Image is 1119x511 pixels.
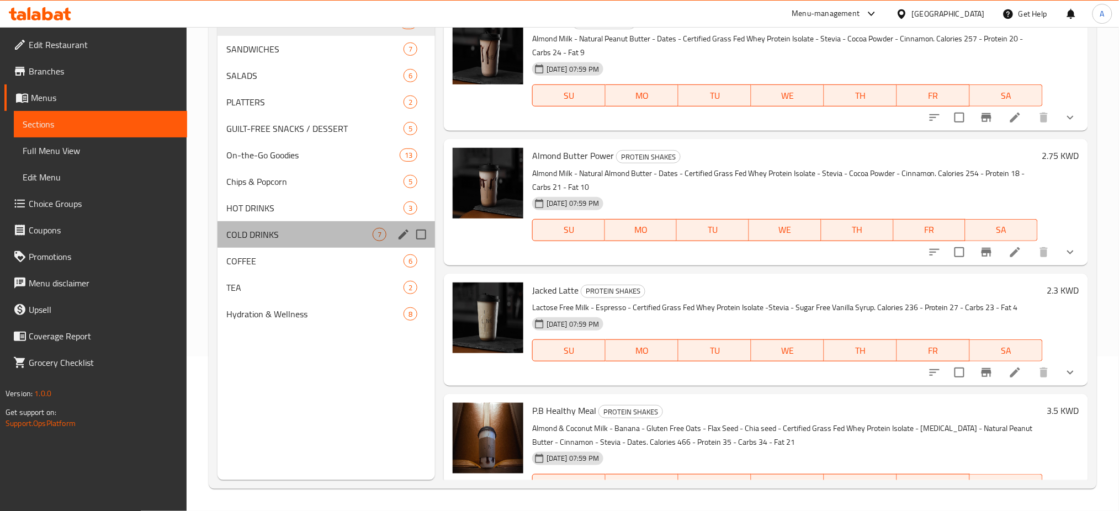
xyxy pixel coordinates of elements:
span: SALADS [226,69,404,82]
button: SU [532,474,606,496]
a: Coupons [4,217,187,243]
button: MO [606,474,678,496]
button: SA [970,474,1043,496]
span: Select to update [948,361,971,384]
a: Grocery Checklist [4,349,187,376]
button: Branch-specific-item [973,104,1000,131]
span: WE [756,477,820,493]
span: COFFEE [226,254,404,268]
div: Chips & Popcorn5 [218,168,435,195]
span: WE [756,88,820,104]
span: TU [681,222,745,238]
div: PROTEIN SHAKES [616,150,681,163]
span: Edit Restaurant [29,38,178,51]
span: MO [610,477,674,493]
span: 6 [404,256,417,267]
button: TH [824,84,897,107]
span: SA [974,88,1038,104]
span: A [1100,8,1105,20]
span: TU [683,88,747,104]
span: SU [537,88,601,104]
span: TH [829,88,893,104]
span: 2 [404,97,417,108]
span: GUILT-FREE SNACKS / DESSERT [226,122,404,135]
button: SU [532,339,606,361]
span: [DATE] 07:59 PM [542,453,603,464]
h6: 3.5 KWD [1047,403,1079,418]
button: SA [966,219,1038,241]
p: Almond Milk - Natural Peanut Butter - Dates - Certified Grass Fed Whey Protein Isolate - Stevia -... [532,32,1043,60]
div: [GEOGRAPHIC_DATA] [912,8,985,20]
a: Branches [4,58,187,84]
span: 8 [404,309,417,320]
button: Branch-specific-item [973,359,1000,386]
span: Get support on: [6,405,56,419]
button: delete [1031,104,1057,131]
span: Coverage Report [29,329,178,343]
button: sort-choices [921,104,948,131]
span: Select to update [948,241,971,264]
span: Select to update [948,106,971,129]
div: COLD DRINKS7edit [218,221,435,248]
span: 1.0.0 [34,386,51,401]
a: Menus [4,84,187,111]
button: edit [395,226,412,243]
span: TEA [226,281,404,294]
span: 6 [404,71,417,81]
button: TH [824,339,897,361]
span: PROTEIN SHAKES [617,151,680,163]
span: TH [826,222,889,238]
div: items [404,42,417,56]
div: HOT DRINKS3 [218,195,435,221]
span: SU [537,477,601,493]
span: MO [609,222,673,238]
div: TEA2 [218,274,435,301]
a: Sections [14,111,187,137]
button: MO [606,339,678,361]
button: SU [532,84,606,107]
button: TH [824,474,897,496]
div: items [404,122,417,135]
button: Branch-specific-item [973,239,1000,265]
span: Version: [6,386,33,401]
span: WE [754,222,817,238]
span: Choice Groups [29,197,178,210]
span: HOT DRINKS [226,201,404,215]
a: Edit menu item [1009,246,1022,259]
span: Sections [23,118,178,131]
img: Almond Butter Power [453,148,523,219]
span: 3 [404,203,417,214]
p: Almond Milk - Natural Almond Butter - Dates - Certified Grass Fed Whey Protein Isolate - Stevia -... [532,167,1038,194]
div: items [400,148,417,162]
a: Support.OpsPlatform [6,416,76,430]
a: Full Menu View [14,137,187,164]
button: show more [1057,239,1084,265]
span: Hydration & Wellness [226,307,404,321]
img: P.B Healthy Meal [453,403,523,473]
button: WE [751,339,824,361]
div: items [404,69,417,82]
button: WE [751,84,824,107]
button: WE [749,219,821,241]
button: show more [1057,359,1084,386]
button: FR [897,84,970,107]
span: TH [829,343,893,359]
span: COLD DRINKS [226,228,373,241]
p: Lactose Free Milk - Espresso - Certified Grass Fed Whey Protein Isolate -Stevia - Sugar Free Vani... [532,301,1043,315]
button: MO [605,219,677,241]
div: SALADS6 [218,62,435,89]
div: PROTEIN SHAKES [598,405,663,418]
span: FR [901,477,966,493]
span: TH [829,477,893,493]
img: P.B Power [453,14,523,84]
svg: Show Choices [1064,111,1077,124]
span: PLATTERS [226,95,404,109]
div: Hydration & Wellness8 [218,301,435,327]
span: SA [974,343,1038,359]
button: sort-choices [921,359,948,386]
div: PROTEIN SHAKES [581,285,645,298]
span: FR [901,88,966,104]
